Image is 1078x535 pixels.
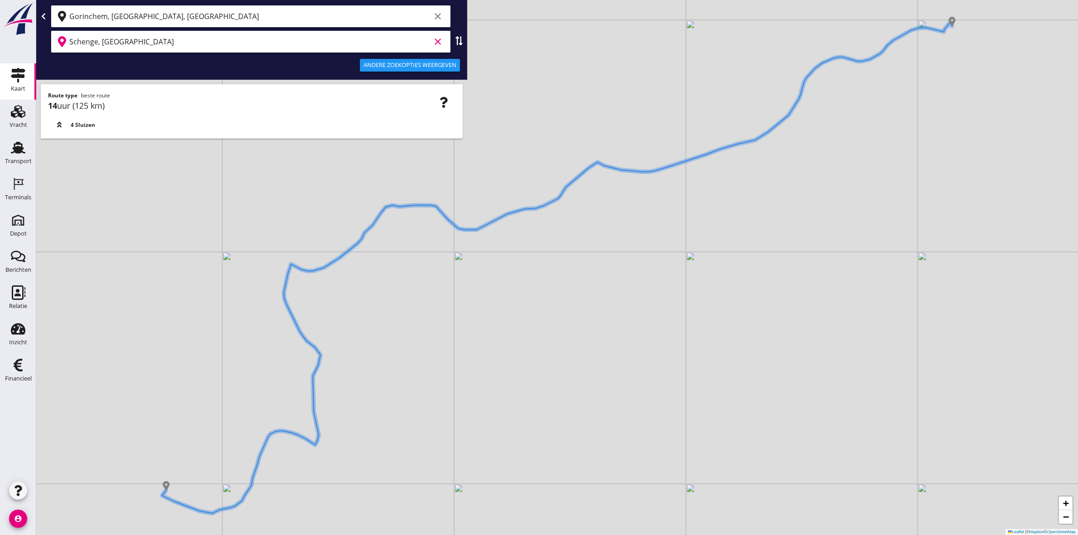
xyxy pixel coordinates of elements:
span: − [1063,511,1069,522]
button: Andere zoekopties weergeven [360,59,460,72]
input: Vertrekpunt [69,9,431,24]
span: + [1063,497,1069,509]
img: logo-small.a267ee39.svg [2,2,34,36]
img: Marker [162,481,171,490]
a: Zoom in [1059,496,1073,510]
div: Berichten [5,267,31,273]
a: Mapbox [1030,530,1044,534]
div: Inzicht [9,339,27,345]
div: Financieel [5,376,32,381]
span: 4 Sluizen [71,121,95,129]
div: Depot [10,231,27,236]
strong: Route type [48,92,77,99]
a: Leaflet [1008,530,1024,534]
div: Terminals [5,194,31,200]
a: Zoom out [1059,510,1073,524]
i: clear [432,11,443,22]
a: OpenStreetMap [1047,530,1076,534]
div: Kaart [11,86,25,92]
div: uur (125 km) [48,100,455,112]
div: Relatie [9,303,27,309]
span: | [1025,530,1026,534]
div: Vracht [10,122,27,128]
div: Andere zoekopties weergeven [364,61,456,70]
div: Transport [5,158,32,164]
span: beste route [81,92,110,99]
img: Marker [948,17,957,26]
i: account_circle [9,510,27,528]
strong: 14 [48,100,57,111]
i: clear [432,36,443,47]
div: © © [1006,529,1078,535]
input: Bestemming [69,34,431,49]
